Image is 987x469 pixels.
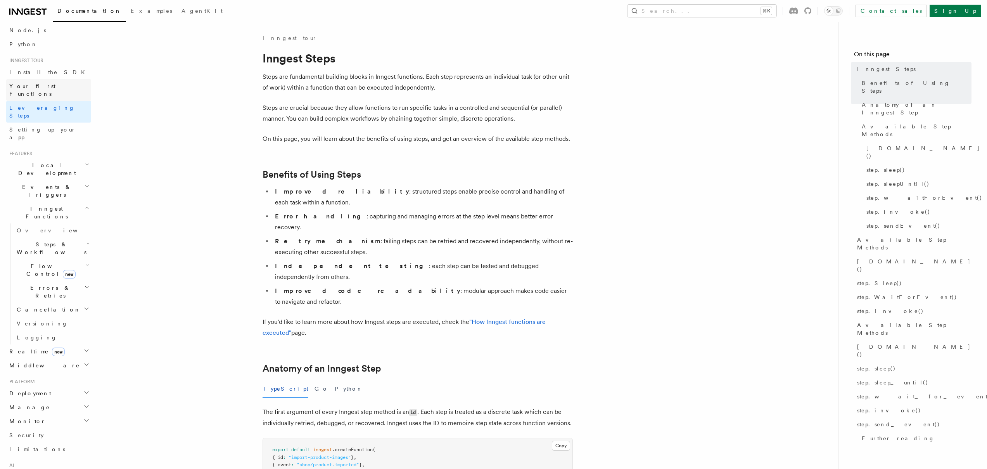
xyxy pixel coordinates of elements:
[859,98,971,119] a: Anatomy of an Inngest Step
[854,290,971,304] a: step.WaitForEvent()
[14,331,91,344] a: Logging
[14,223,91,237] a: Overview
[859,119,971,141] a: Available Step Methods
[863,177,971,191] a: step.sleepUntil()
[57,8,121,14] span: Documentation
[63,270,76,279] span: new
[272,455,283,460] span: { id
[9,41,38,47] span: Python
[857,279,902,287] span: step.Sleep()
[857,379,928,386] span: step.sleep_until()
[273,211,573,233] li: : capturing and managing errors at the step level means better error recovery.
[263,102,573,124] p: Steps are crucial because they allow functions to run specific tasks in a controlled and sequenti...
[6,428,91,442] a: Security
[177,2,227,21] a: AgentKit
[859,76,971,98] a: Benefits of Using Steps
[9,105,75,119] span: Leveraging Steps
[857,258,971,273] span: [DOMAIN_NAME]()
[6,161,85,177] span: Local Development
[863,141,971,163] a: [DOMAIN_NAME]()
[6,180,91,202] button: Events & Triggers
[275,188,409,195] strong: Improved reliability
[53,2,126,22] a: Documentation
[289,455,351,460] span: "import-product-images"
[854,318,971,340] a: Available Step Methods
[6,123,91,144] a: Setting up your app
[856,5,927,17] a: Contact sales
[6,151,32,157] span: Features
[6,223,91,344] div: Inngest Functions
[866,166,905,174] span: step.sleep()
[14,262,85,278] span: Flow Control
[627,5,776,17] button: Search...⌘K
[275,213,366,220] strong: Error handling
[854,403,971,417] a: step.invoke()
[17,334,57,341] span: Logging
[315,380,328,398] button: Go
[14,259,91,281] button: Flow Controlnew
[14,237,91,259] button: Steps & Workflows
[862,79,971,95] span: Benefits of Using Steps
[359,462,362,467] span: }
[263,169,361,180] a: Benefits of Using Steps
[854,276,971,290] a: step.Sleep()
[297,462,359,467] span: "shop/product.imported"
[866,180,930,188] span: step.sleepUntil()
[273,236,573,258] li: : failing steps can be retried and recovered independently, without re-executing other successful...
[866,144,980,160] span: [DOMAIN_NAME]()
[6,400,91,414] button: Manage
[857,293,957,301] span: step.WaitForEvent()
[9,27,46,33] span: Node.js
[552,441,570,451] button: Copy
[181,8,223,14] span: AgentKit
[866,208,930,216] span: step.invoke()
[863,219,971,233] a: step.sendEvent()
[854,50,971,62] h4: On this page
[14,317,91,331] a: Versioning
[6,358,91,372] button: Middleware
[6,386,91,400] button: Deployment
[6,23,91,37] a: Node.js
[857,321,971,337] span: Available Step Methods
[313,447,332,452] span: inngest
[272,447,289,452] span: export
[275,287,460,294] strong: Improved code readability
[9,432,44,438] span: Security
[14,303,91,317] button: Cancellation
[6,362,80,369] span: Middleware
[6,417,46,425] span: Monitor
[9,446,65,452] span: Limitations
[332,447,373,452] span: .createFunction
[14,284,84,299] span: Errors & Retries
[854,340,971,362] a: [DOMAIN_NAME]()
[859,431,971,445] a: Further reading
[52,348,65,356] span: new
[373,447,375,452] span: (
[273,286,573,307] li: : modular approach makes code easier to navigate and refactor.
[6,344,91,358] button: Realtimenew
[351,455,354,460] span: }
[857,407,921,414] span: step.invoke()
[263,363,381,374] a: Anatomy of an Inngest Step
[761,7,772,15] kbd: ⌘K
[291,462,294,467] span: :
[17,227,97,234] span: Overview
[854,62,971,76] a: Inngest Steps
[857,65,916,73] span: Inngest Steps
[6,57,43,64] span: Inngest tour
[263,71,573,93] p: Steps are fundamental building blocks in Inngest functions. Each step represents an individual ta...
[857,421,940,428] span: step.send_event()
[854,389,971,403] a: step.wait_for_event()
[273,261,573,282] li: : each step can be tested and debugged independently from others.
[275,237,380,245] strong: Retry mechanism
[857,365,896,372] span: step.sleep()
[854,233,971,254] a: Available Step Methods
[263,380,308,398] button: TypeScript
[335,380,363,398] button: Python
[263,51,573,65] h1: Inngest Steps
[862,101,971,116] span: Anatomy of an Inngest Step
[263,317,573,338] p: If you'd like to learn more about how Inngest steps are executed, check the page.
[6,65,91,79] a: Install the SDK
[9,69,90,75] span: Install the SDK
[866,194,982,202] span: step.waitForEvent()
